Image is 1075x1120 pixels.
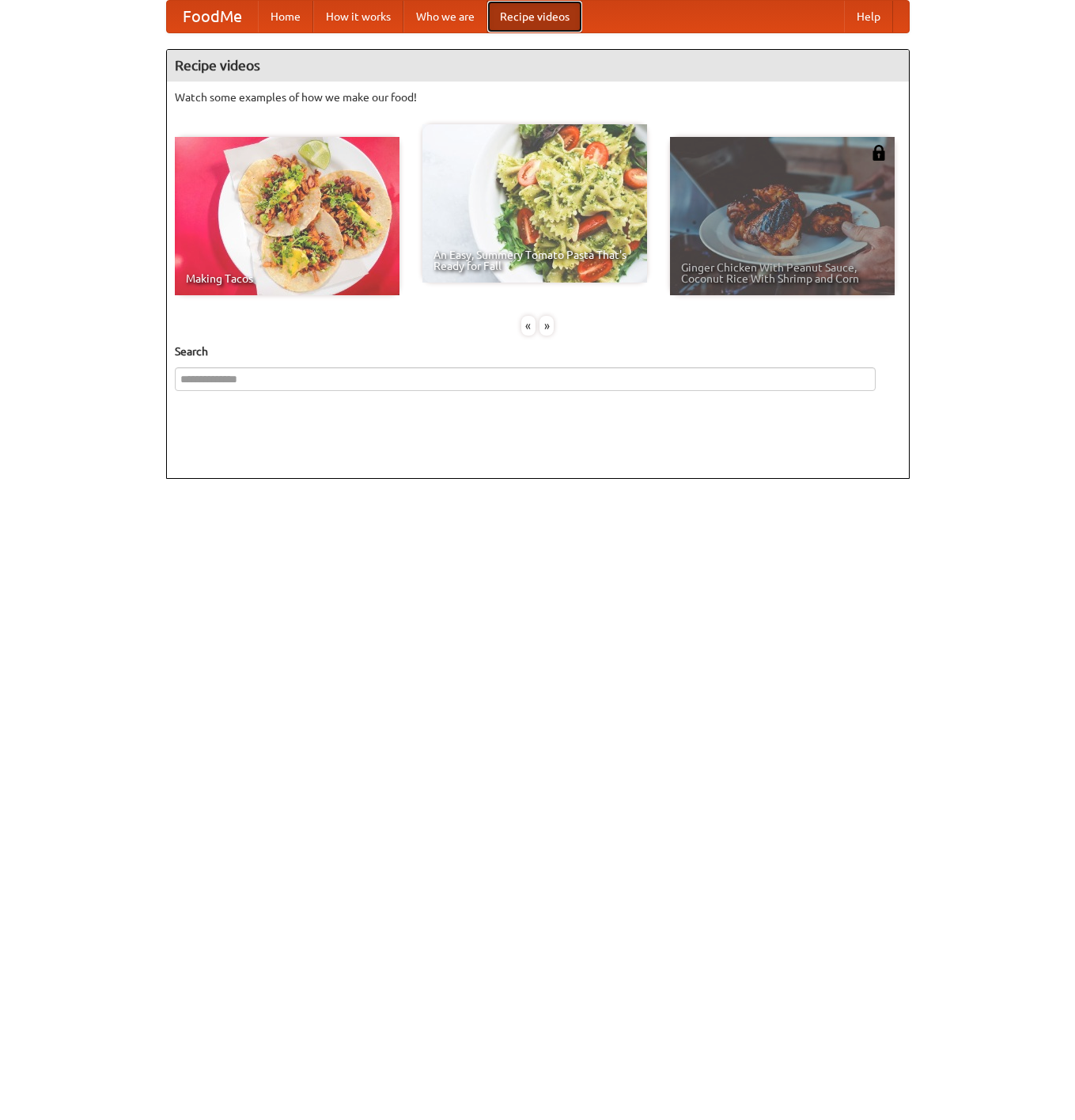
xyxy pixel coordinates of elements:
h5: Search [175,344,901,359]
a: An Easy, Summery Tomato Pasta That's Ready for Fall [422,124,647,283]
a: Home [258,1,313,32]
a: Who we are [403,1,487,32]
a: Help [844,1,893,32]
a: FoodMe [167,1,258,32]
div: » [539,316,554,336]
span: An Easy, Summery Tomato Pasta That's Ready for Fall [433,249,636,271]
p: Watch some examples of how we make our food! [175,89,901,105]
span: Making Tacos [186,273,388,284]
a: Recipe videos [487,1,582,32]
a: How it works [313,1,403,32]
img: 483408.png [871,145,887,161]
h4: Recipe videos [167,50,909,82]
div: « [521,316,536,336]
a: Making Tacos [175,137,399,295]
